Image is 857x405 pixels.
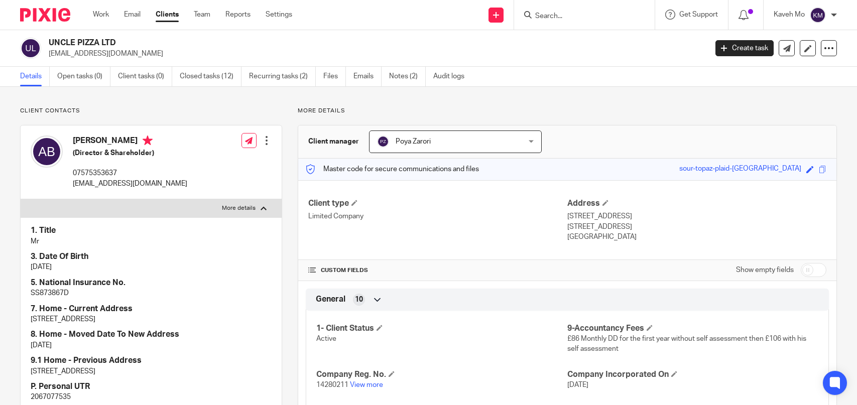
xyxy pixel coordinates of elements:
span: Poya Zarori [396,138,431,145]
p: [DATE] [31,340,272,350]
a: Clients [156,10,179,20]
h4: Company Incorporated On [567,369,818,380]
a: Create task [715,40,774,56]
i: Primary [143,136,153,146]
h4: Address [567,198,826,209]
p: Master code for secure communications and files [306,164,479,174]
h2: UNCLE PIZZA LTD [49,38,570,48]
img: svg%3E [20,38,41,59]
p: [STREET_ADDRESS] [31,314,272,324]
a: Closed tasks (12) [180,67,241,86]
p: [EMAIL_ADDRESS][DOMAIN_NAME] [49,49,700,59]
img: svg%3E [377,136,389,148]
h4: 3. Date Of Birth [31,251,272,262]
p: [EMAIL_ADDRESS][DOMAIN_NAME] [73,179,187,189]
h4: 8. Home - Moved Date To New Address [31,329,272,340]
p: [GEOGRAPHIC_DATA] [567,232,826,242]
a: Work [93,10,109,20]
p: More details [222,204,256,212]
img: svg%3E [810,7,826,23]
p: Kaveh Mo [774,10,805,20]
h4: 7. Home - Current Address [31,304,272,314]
h5: (Director & Shareholder) [73,148,187,158]
a: Team [194,10,210,20]
a: Files [323,67,346,86]
p: [STREET_ADDRESS] [31,366,272,376]
span: £86 Monthly DD for the first year without self assessment then £106 with his self assessment [567,335,806,352]
h4: [PERSON_NAME] [73,136,187,148]
img: Pixie [20,8,70,22]
div: sour-topaz-plaid-[GEOGRAPHIC_DATA] [679,164,801,175]
span: 10 [355,295,363,305]
h4: P. Personal UTR [31,381,272,392]
p: Mr [31,236,272,246]
span: Get Support [679,11,718,18]
a: Settings [266,10,292,20]
h4: 9-Accountancy Fees [567,323,818,334]
a: Email [124,10,141,20]
p: Limited Company [308,211,567,221]
a: Open tasks (0) [57,67,110,86]
h4: Company Reg. No. [316,369,567,380]
p: Client contacts [20,107,282,115]
p: [STREET_ADDRESS] [567,211,826,221]
label: Show empty fields [736,265,794,275]
span: [DATE] [567,381,588,388]
h4: 1. Title [31,225,272,236]
img: svg%3E [31,136,63,168]
h4: 9.1 Home - Previous Address [31,355,272,366]
h4: 1- Client Status [316,323,567,334]
a: View more [350,381,383,388]
a: Emails [353,67,382,86]
p: More details [298,107,837,115]
p: SS873867D [31,288,272,298]
a: Notes (2) [389,67,426,86]
a: Recurring tasks (2) [249,67,316,86]
p: 07575353637 [73,168,187,178]
p: [STREET_ADDRESS] [567,222,826,232]
input: Search [534,12,625,21]
a: Client tasks (0) [118,67,172,86]
p: [DATE] [31,262,272,272]
a: Audit logs [433,67,472,86]
span: 14280211 [316,381,348,388]
h3: Client manager [308,137,359,147]
a: Reports [225,10,251,20]
span: Active [316,335,336,342]
span: General [316,294,345,305]
h4: CUSTOM FIELDS [308,266,567,275]
h4: Client type [308,198,567,209]
h4: 5. National Insurance No. [31,278,272,288]
p: 2067077535 [31,392,272,402]
a: Details [20,67,50,86]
